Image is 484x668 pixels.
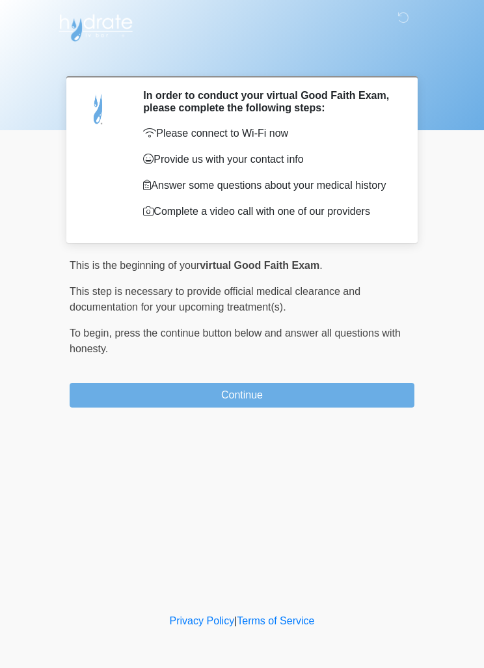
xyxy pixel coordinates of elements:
a: Terms of Service [237,615,314,626]
span: . [319,260,322,271]
h1: ‎ ‎ ‎ [60,47,424,71]
img: Hydrate IV Bar - Scottsdale Logo [57,10,135,42]
span: press the continue button below and answer all questions with honesty. [70,327,401,354]
span: This is the beginning of your [70,260,200,271]
a: Privacy Policy [170,615,235,626]
a: | [234,615,237,626]
p: Complete a video call with one of our providers [143,204,395,219]
span: To begin, [70,327,114,339]
h2: In order to conduct your virtual Good Faith Exam, please complete the following steps: [143,89,395,114]
p: Please connect to Wi-Fi now [143,126,395,141]
button: Continue [70,383,414,408]
p: Provide us with your contact info [143,152,395,167]
span: This step is necessary to provide official medical clearance and documentation for your upcoming ... [70,286,360,313]
img: Agent Avatar [79,89,118,128]
p: Answer some questions about your medical history [143,178,395,193]
strong: virtual Good Faith Exam [200,260,319,271]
